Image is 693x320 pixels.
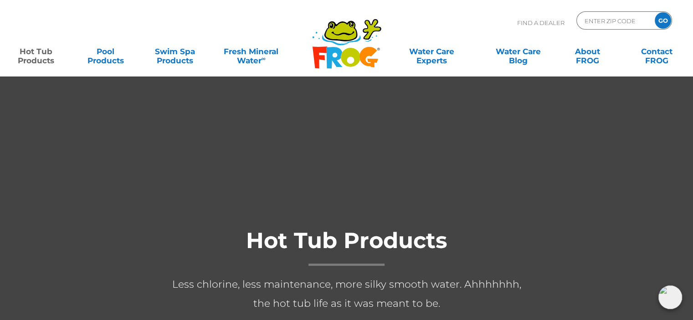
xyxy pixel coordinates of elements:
a: Hot TubProducts [9,42,63,61]
p: Less chlorine, less maintenance, more silky smooth water. Ahhhhhhh, the hot tub life as it was me... [164,275,529,313]
img: openIcon [658,285,682,309]
a: PoolProducts [78,42,132,61]
a: ContactFROG [630,42,684,61]
input: Zip Code Form [584,14,645,27]
input: GO [655,12,671,29]
a: AboutFROG [560,42,614,61]
h1: Hot Tub Products [164,229,529,266]
a: Water CareBlog [491,42,545,61]
a: Fresh MineralWater∞ [217,42,285,61]
a: Water CareExperts [388,42,476,61]
sup: ∞ [261,55,265,62]
a: Swim SpaProducts [148,42,202,61]
p: Find A Dealer [517,11,565,34]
